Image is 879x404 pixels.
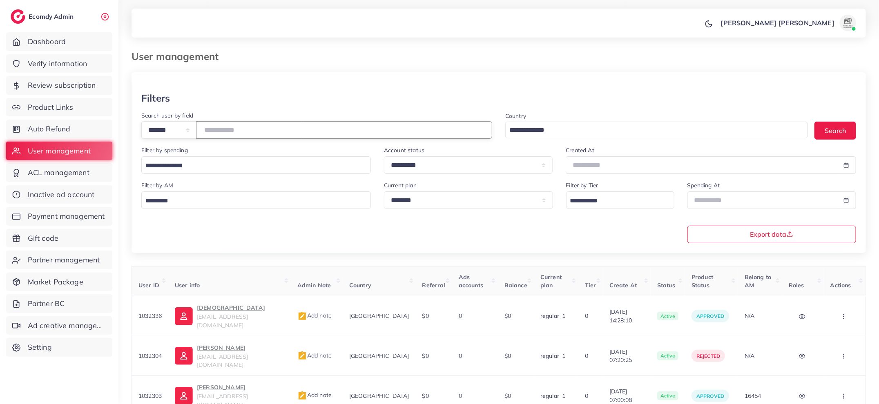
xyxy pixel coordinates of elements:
[143,160,360,172] input: Search for option
[6,251,112,269] a: Partner management
[28,124,71,134] span: Auto Refund
[6,273,112,291] a: Market Package
[143,195,360,207] input: Search for option
[28,102,74,113] span: Product Links
[6,294,112,313] a: Partner BC
[6,338,112,357] a: Setting
[11,9,76,24] a: logoEcomdy Admin
[6,229,112,248] a: Gift code
[141,191,371,209] div: Search for option
[6,76,112,95] a: Review subscription
[28,189,95,200] span: Inactive ad account
[716,15,859,31] a: [PERSON_NAME] [PERSON_NAME]avatar
[840,15,856,31] img: avatar
[11,9,25,24] img: logo
[6,142,112,160] a: User management
[28,146,91,156] span: User management
[6,316,112,335] a: Ad creative management
[29,13,76,20] h2: Ecomdy Admin
[6,54,112,73] a: Verify information
[566,191,674,209] div: Search for option
[506,124,797,137] input: Search for option
[28,255,100,265] span: Partner management
[28,36,66,47] span: Dashboard
[6,120,112,138] a: Auto Refund
[6,207,112,226] a: Payment management
[28,211,105,222] span: Payment management
[505,122,808,138] div: Search for option
[28,58,87,69] span: Verify information
[28,80,96,91] span: Review subscription
[567,195,664,207] input: Search for option
[28,233,58,244] span: Gift code
[6,32,112,51] a: Dashboard
[141,156,371,174] div: Search for option
[721,18,834,28] p: [PERSON_NAME] [PERSON_NAME]
[6,185,112,204] a: Inactive ad account
[6,163,112,182] a: ACL management
[28,167,89,178] span: ACL management
[6,98,112,117] a: Product Links
[28,342,52,353] span: Setting
[28,298,65,309] span: Partner BC
[28,320,106,331] span: Ad creative management
[28,277,83,287] span: Market Package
